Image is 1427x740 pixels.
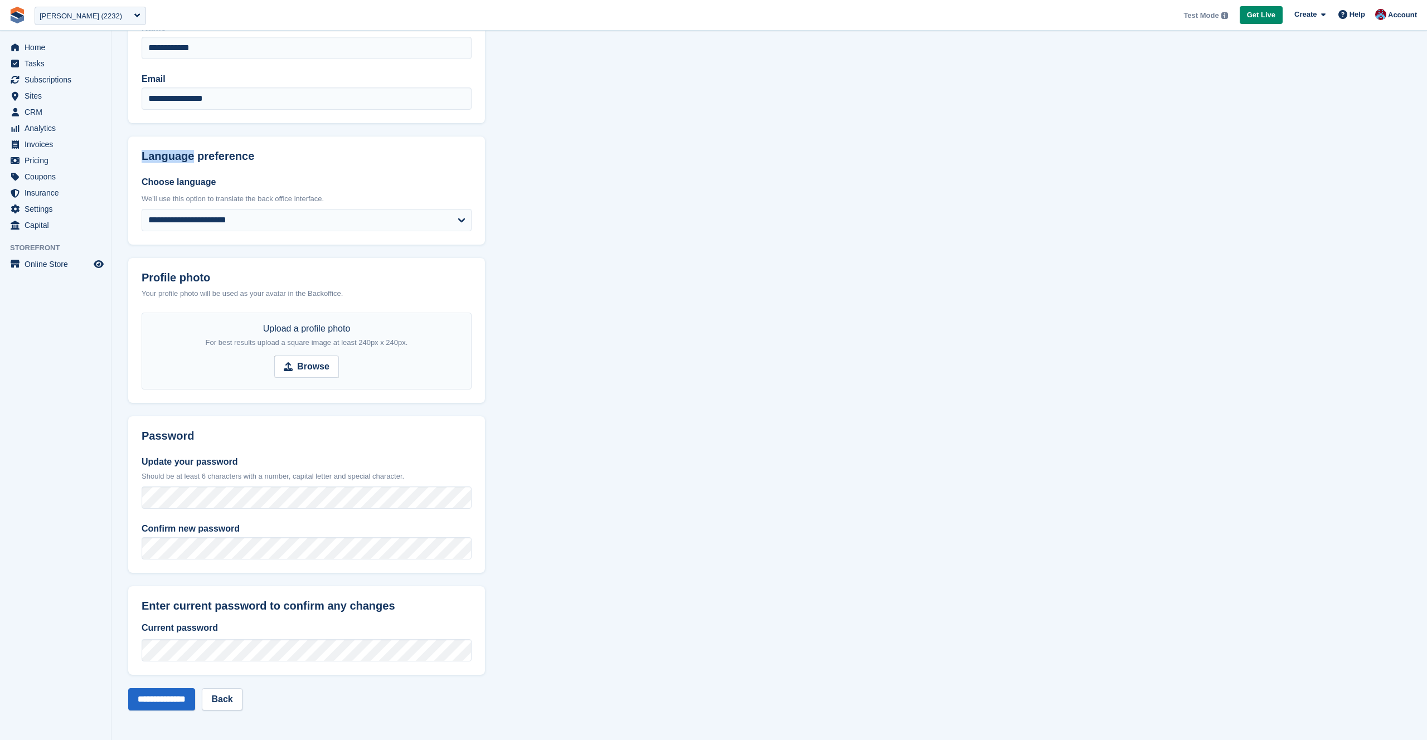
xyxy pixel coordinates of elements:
span: Capital [25,217,91,233]
span: For best results upload a square image at least 240px x 240px. [206,338,408,347]
a: menu [6,185,105,201]
span: Pricing [25,153,91,168]
label: Current password [142,621,472,635]
span: Invoices [25,137,91,152]
span: Account [1388,9,1417,21]
span: Online Store [25,256,91,272]
h2: Language preference [142,150,472,163]
span: Sites [25,88,91,104]
a: menu [6,256,105,272]
label: Update your password [142,455,472,469]
span: Get Live [1247,9,1275,21]
span: Analytics [25,120,91,136]
a: menu [6,72,105,87]
span: Storefront [10,242,111,254]
h2: Enter current password to confirm any changes [142,600,472,612]
img: stora-icon-8386f47178a22dfd0bd8f6a31ec36ba5ce8667c1dd55bd0f319d3a0aa187defe.svg [9,7,26,23]
label: Confirm new password [142,522,472,535]
span: Subscriptions [25,72,91,87]
a: menu [6,120,105,136]
a: menu [6,201,105,217]
a: Preview store [92,257,105,271]
span: Coupons [25,169,91,184]
a: menu [6,40,105,55]
span: Create [1294,9,1317,20]
label: Choose language [142,176,472,189]
span: Test Mode [1183,10,1219,21]
label: Email [142,72,472,86]
a: menu [6,169,105,184]
a: menu [6,104,105,120]
h2: Password [142,430,472,442]
a: menu [6,56,105,71]
a: menu [6,137,105,152]
a: menu [6,217,105,233]
div: Your profile photo will be used as your avatar in the Backoffice. [142,288,472,299]
img: David Hughes [1375,9,1386,20]
strong: Browse [297,360,329,373]
span: Home [25,40,91,55]
span: CRM [25,104,91,120]
div: [PERSON_NAME] (2232) [40,11,122,22]
div: Upload a profile photo [206,322,408,349]
span: Tasks [25,56,91,71]
p: Should be at least 6 characters with a number, capital letter and special character. [142,471,472,482]
span: Settings [25,201,91,217]
img: icon-info-grey-7440780725fd019a000dd9b08b2336e03edf1995a4989e88bcd33f0948082b44.svg [1221,12,1228,19]
a: menu [6,153,105,168]
span: Help [1350,9,1365,20]
input: Browse [274,356,339,378]
a: Get Live [1240,6,1283,25]
div: We'll use this option to translate the back office interface. [142,193,472,205]
span: Insurance [25,185,91,201]
label: Profile photo [142,271,472,284]
a: menu [6,88,105,104]
a: Back [202,688,242,710]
